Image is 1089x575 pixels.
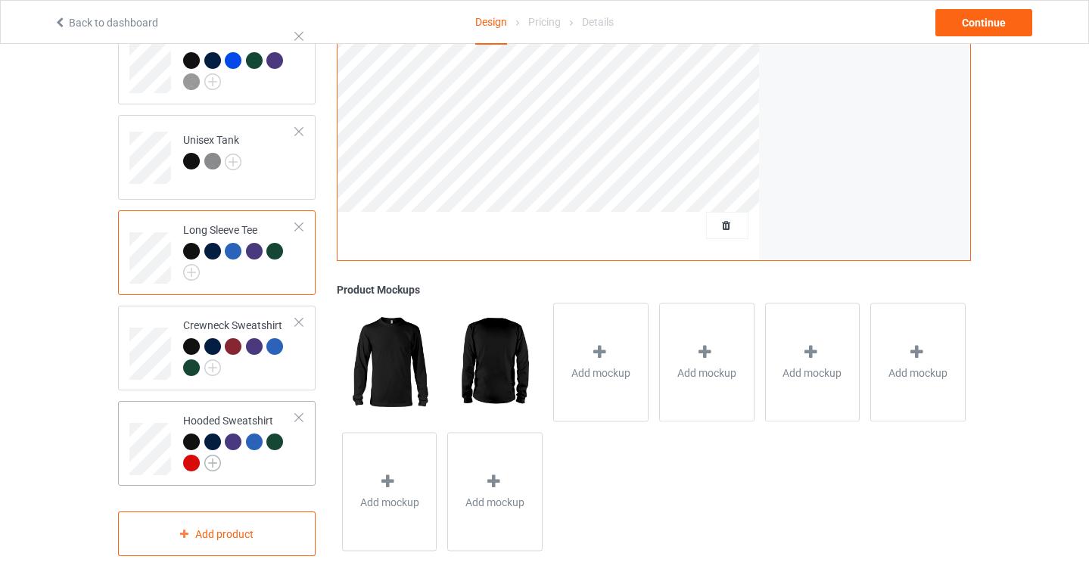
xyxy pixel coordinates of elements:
[935,9,1032,36] div: Continue
[204,359,221,376] img: svg+xml;base64,PD94bWwgdmVyc2lvbj0iMS4wIiBlbmNvZGluZz0iVVRGLTgiPz4KPHN2ZyB3aWR0aD0iMjJweCIgaGVpZ2...
[447,303,542,421] img: regular.jpg
[183,413,296,470] div: Hooded Sweatshirt
[571,365,630,381] span: Add mockup
[118,511,316,556] div: Add product
[118,115,316,200] div: Unisex Tank
[183,32,296,89] div: Premium Fit Mens Tee
[118,210,316,295] div: Long Sleeve Tee
[204,455,221,471] img: svg+xml;base64,PD94bWwgdmVyc2lvbj0iMS4wIiBlbmNvZGluZz0iVVRGLTgiPz4KPHN2ZyB3aWR0aD0iMjJweCIgaGVpZ2...
[337,282,971,297] div: Product Mockups
[54,17,158,29] a: Back to dashboard
[677,365,736,381] span: Add mockup
[447,432,543,551] div: Add mockup
[783,365,842,381] span: Add mockup
[118,306,316,390] div: Crewneck Sweatshirt
[870,303,966,421] div: Add mockup
[183,264,200,281] img: svg+xml;base64,PD94bWwgdmVyc2lvbj0iMS4wIiBlbmNvZGluZz0iVVRGLTgiPz4KPHN2ZyB3aWR0aD0iMjJweCIgaGVpZ2...
[360,495,419,510] span: Add mockup
[465,495,524,510] span: Add mockup
[888,365,947,381] span: Add mockup
[183,222,296,275] div: Long Sleeve Tee
[582,1,614,43] div: Details
[204,153,221,169] img: heather_texture.png
[659,303,755,421] div: Add mockup
[225,154,241,170] img: svg+xml;base64,PD94bWwgdmVyc2lvbj0iMS4wIiBlbmNvZGluZz0iVVRGLTgiPz4KPHN2ZyB3aWR0aD0iMjJweCIgaGVpZ2...
[118,401,316,486] div: Hooded Sweatshirt
[183,318,296,375] div: Crewneck Sweatshirt
[118,20,316,104] div: Premium Fit Mens Tee
[553,303,649,421] div: Add mockup
[528,1,561,43] div: Pricing
[204,73,221,90] img: svg+xml;base64,PD94bWwgdmVyc2lvbj0iMS4wIiBlbmNvZGluZz0iVVRGLTgiPz4KPHN2ZyB3aWR0aD0iMjJweCIgaGVpZ2...
[183,132,241,169] div: Unisex Tank
[475,1,507,45] div: Design
[342,303,437,421] img: regular.jpg
[342,432,437,551] div: Add mockup
[765,303,860,421] div: Add mockup
[183,73,200,90] img: heather_texture.png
